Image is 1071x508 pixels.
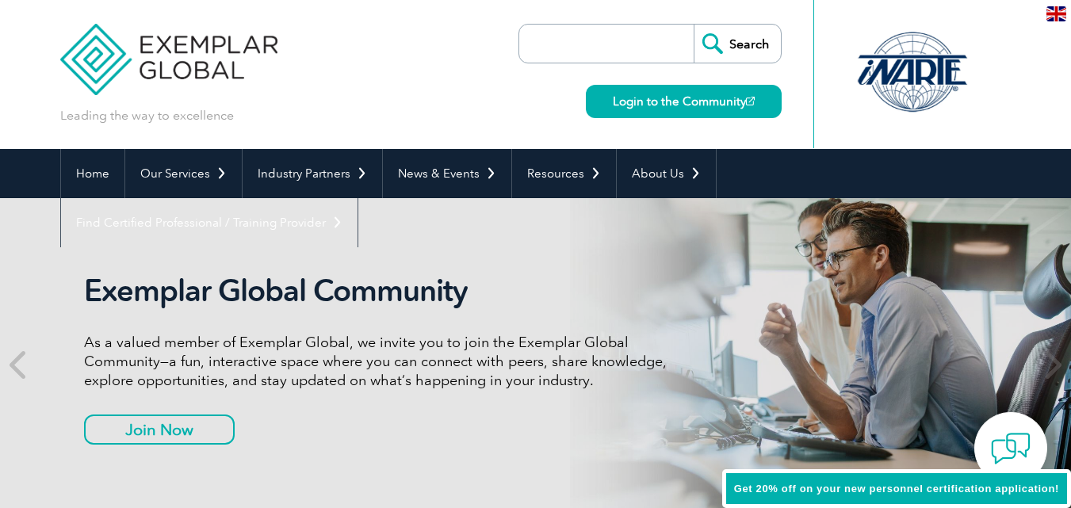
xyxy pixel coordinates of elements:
a: Our Services [125,149,242,198]
a: Industry Partners [243,149,382,198]
p: As a valued member of Exemplar Global, we invite you to join the Exemplar Global Community—a fun,... [84,333,679,390]
img: contact-chat.png [991,429,1031,468]
img: open_square.png [746,97,755,105]
h2: Exemplar Global Community [84,273,679,309]
img: en [1046,6,1066,21]
span: Get 20% off on your new personnel certification application! [734,483,1059,495]
a: Login to the Community [586,85,782,118]
a: Home [61,149,124,198]
input: Search [694,25,781,63]
a: News & Events [383,149,511,198]
p: Leading the way to excellence [60,107,234,124]
a: About Us [617,149,716,198]
a: Resources [512,149,616,198]
a: Join Now [84,414,235,445]
a: Find Certified Professional / Training Provider [61,198,358,247]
